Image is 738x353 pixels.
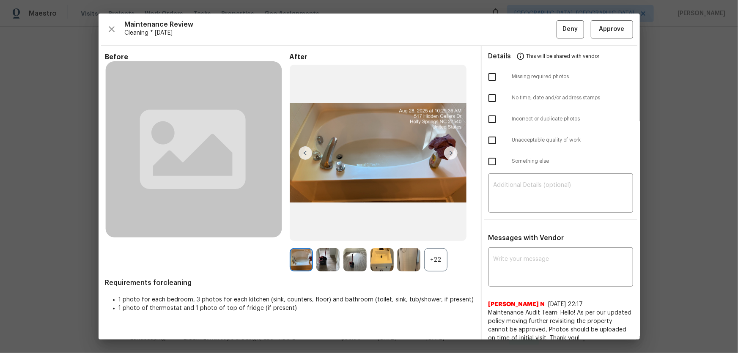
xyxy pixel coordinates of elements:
[512,94,633,101] span: No time, date and/or address stamps
[527,46,600,66] span: This will be shared with vendor
[557,20,584,38] button: Deny
[562,24,578,35] span: Deny
[512,158,633,165] span: Something else
[488,235,564,241] span: Messages with Vendor
[482,109,640,130] div: Incorrect or duplicate photos
[512,73,633,80] span: Missing required photos
[488,46,511,66] span: Details
[482,88,640,109] div: No time, date and/or address stamps
[488,309,633,342] span: Maintenance Audit Team: Hello! As per our updated policy moving further revisiting the property c...
[299,146,312,160] img: left-chevron-button-url
[444,146,458,160] img: right-chevron-button-url
[512,115,633,123] span: Incorrect or duplicate photos
[125,20,557,29] span: Maintenance Review
[488,300,545,309] span: [PERSON_NAME] N
[549,301,583,307] span: [DATE] 22:17
[290,53,474,61] span: After
[599,24,625,35] span: Approve
[482,130,640,151] div: Unacceptable quality of work
[119,296,474,304] li: 1 photo for each bedroom, 3 photos for each kitchen (sink, counters, floor) and bathroom (toilet,...
[105,53,290,61] span: Before
[591,20,633,38] button: Approve
[105,279,474,287] span: Requirements for cleaning
[125,29,557,37] span: Cleaning * [DATE]
[424,248,447,271] div: +22
[482,66,640,88] div: Missing required photos
[119,304,474,312] li: 1 photo of thermostat and 1 photo of top of fridge (if present)
[512,137,633,144] span: Unacceptable quality of work
[482,151,640,172] div: Something else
